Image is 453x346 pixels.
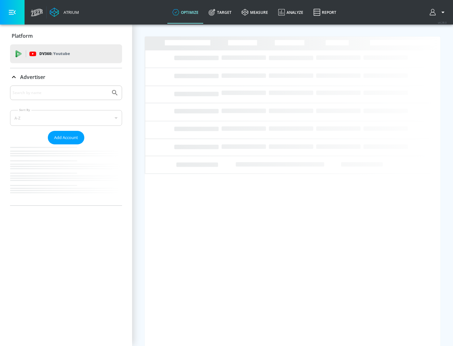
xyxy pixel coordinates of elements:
div: Atrium [61,9,79,15]
p: Advertiser [20,74,45,81]
p: Platform [12,32,33,39]
a: optimize [167,1,204,24]
div: Advertiser [10,68,122,86]
a: Target [204,1,237,24]
a: Atrium [50,8,79,17]
div: Advertiser [10,86,122,205]
label: Sort By [18,108,31,112]
button: Add Account [48,131,84,144]
p: DV360: [39,50,70,57]
span: v 4.28.0 [438,21,447,24]
div: Platform [10,27,122,45]
div: A-Z [10,110,122,126]
nav: list of Advertiser [10,144,122,205]
span: Add Account [54,134,78,141]
p: Youtube [53,50,70,57]
div: DV360: Youtube [10,44,122,63]
a: Analyze [273,1,308,24]
a: Report [308,1,341,24]
input: Search by name [13,89,108,97]
a: measure [237,1,273,24]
